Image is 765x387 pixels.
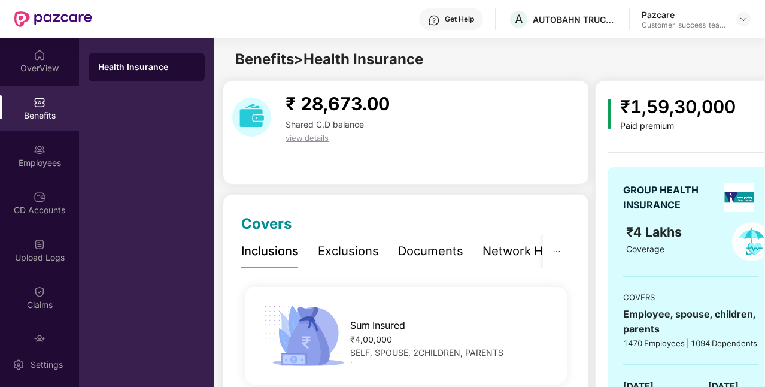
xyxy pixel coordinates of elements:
div: Inclusions [241,242,299,261]
img: svg+xml;base64,PHN2ZyBpZD0iRW5kb3JzZW1lbnRzIiB4bWxucz0iaHR0cDovL3d3dy53My5vcmcvMjAwMC9zdmciIHdpZH... [34,333,45,345]
img: svg+xml;base64,PHN2ZyBpZD0iVXBsb2FkX0xvZ3MiIGRhdGEtbmFtZT0iVXBsb2FkIExvZ3MiIHhtbG5zPSJodHRwOi8vd3... [34,238,45,250]
div: Paid premium [620,121,736,131]
span: ₹4 Lakhs [626,224,685,240]
img: svg+xml;base64,PHN2ZyBpZD0iRW1wbG95ZWVzIiB4bWxucz0iaHR0cDovL3d3dy53My5vcmcvMjAwMC9zdmciIHdpZHRoPS... [34,144,45,156]
img: New Pazcare Logo [14,11,92,27]
div: Employee, spouse, children, parents [623,307,758,337]
div: Settings [27,359,66,371]
img: icon [260,302,357,370]
img: svg+xml;base64,PHN2ZyBpZD0iRHJvcGRvd24tMzJ4MzIiIHhtbG5zPSJodHRwOi8vd3d3LnczLm9yZy8yMDAwL3N2ZyIgd2... [739,14,748,24]
div: GROUP HEALTH INSURANCE [623,183,720,213]
div: Get Help [445,14,474,24]
img: svg+xml;base64,PHN2ZyBpZD0iSGVscC0zMngzMiIgeG1sbnM9Imh0dHA6Ly93d3cudzMub3JnLzIwMDAvc3ZnIiB3aWR0aD... [428,14,440,26]
span: Shared C.D balance [286,119,364,129]
div: Network Hospitals [482,242,587,261]
span: Coverage [626,244,664,254]
span: Covers [241,215,292,232]
img: icon [608,99,611,129]
img: svg+xml;base64,PHN2ZyBpZD0iQ2xhaW0iIHhtbG5zPSJodHRwOi8vd3d3LnczLm9yZy8yMDAwL3N2ZyIgd2lkdGg9IjIwIi... [34,286,45,298]
div: ₹4,00,000 [350,333,552,346]
span: A [515,12,523,26]
div: ₹1,59,30,000 [620,93,736,121]
span: ellipsis [552,247,561,256]
span: SELF, SPOUSE, 2CHILDREN, PARENTS [350,347,503,358]
img: svg+xml;base64,PHN2ZyBpZD0iSG9tZSIgeG1sbnM9Imh0dHA6Ly93d3cudzMub3JnLzIwMDAvc3ZnIiB3aWR0aD0iMjAiIG... [34,49,45,61]
img: svg+xml;base64,PHN2ZyBpZD0iQ0RfQWNjb3VudHMiIGRhdGEtbmFtZT0iQ0QgQWNjb3VudHMiIHhtbG5zPSJodHRwOi8vd3... [34,191,45,203]
img: svg+xml;base64,PHN2ZyBpZD0iQmVuZWZpdHMiIHhtbG5zPSJodHRwOi8vd3d3LnczLm9yZy8yMDAwL3N2ZyIgd2lkdGg9Ij... [34,96,45,108]
div: AUTOBAHN TRUCKING [533,14,617,25]
span: ₹ 28,673.00 [286,93,390,114]
span: Benefits > Health Insurance [235,50,423,68]
img: download [232,98,271,137]
img: svg+xml;base64,PHN2ZyBpZD0iU2V0dGluZy0yMHgyMCIgeG1sbnM9Imh0dHA6Ly93d3cudzMub3JnLzIwMDAvc3ZnIiB3aW... [13,359,25,371]
div: COVERS [623,291,758,303]
span: view details [286,133,329,143]
div: Customer_success_team_lead [642,20,725,30]
span: Sum Insured [350,318,405,333]
div: Health Insurance [98,61,195,73]
img: insurerLogo [724,183,754,212]
div: Documents [398,242,463,261]
button: ellipsis [543,235,570,268]
div: Exclusions [318,242,379,261]
div: Pazcare [642,9,725,20]
div: 1470 Employees | 1094 Dependents [623,337,758,349]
